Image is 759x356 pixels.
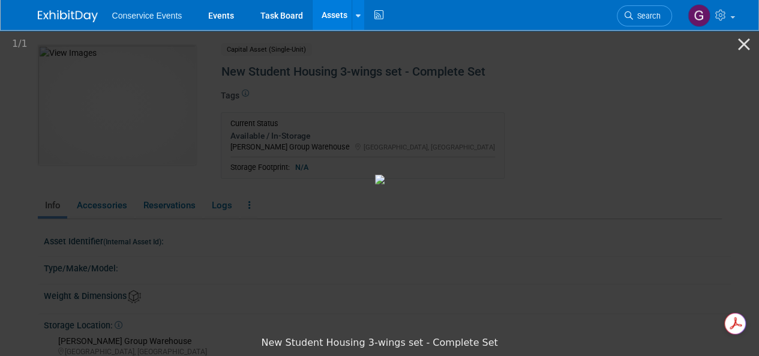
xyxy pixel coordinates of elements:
[375,175,385,184] img: New Student Housing 3-wings set - Complete Set
[112,11,182,20] span: Conservice Events
[12,38,18,49] span: 1
[38,10,98,22] img: ExhibitDay
[688,4,710,27] img: Gayle Reese
[22,38,28,49] span: 1
[617,5,672,26] a: Search
[729,30,759,58] button: Close gallery
[633,11,661,20] span: Search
